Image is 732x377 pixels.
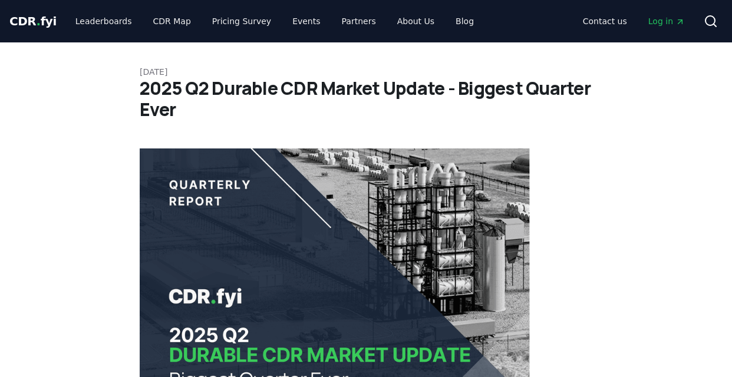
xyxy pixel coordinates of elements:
a: Pricing Survey [203,11,281,32]
a: CDR.fyi [9,13,57,29]
p: [DATE] [140,66,592,78]
a: Contact us [573,11,637,32]
nav: Main [573,11,694,32]
a: Events [283,11,329,32]
span: Log in [648,15,685,27]
a: Blog [446,11,483,32]
a: Partners [332,11,385,32]
span: . [37,14,41,28]
a: About Us [388,11,444,32]
span: CDR fyi [9,14,57,28]
h1: 2025 Q2 Durable CDR Market Update - Biggest Quarter Ever [140,78,592,120]
a: Leaderboards [66,11,141,32]
a: CDR Map [144,11,200,32]
nav: Main [66,11,483,32]
a: Log in [639,11,694,32]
